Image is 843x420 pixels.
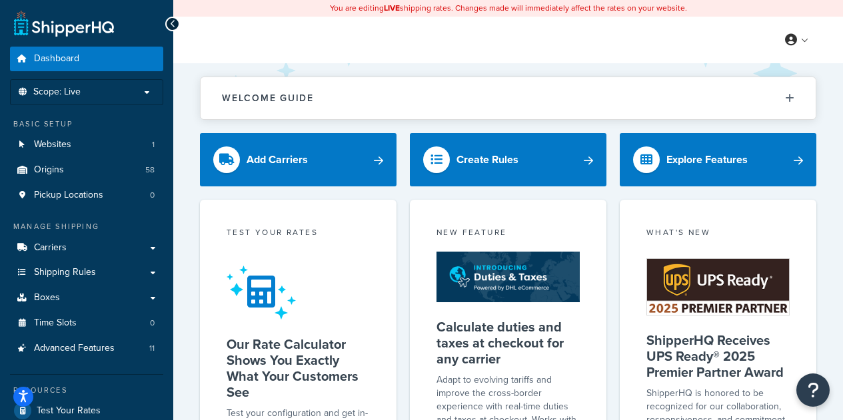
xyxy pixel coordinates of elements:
[34,164,64,176] span: Origins
[646,226,790,242] div: What's New
[37,405,101,417] span: Test Your Rates
[10,221,163,232] div: Manage Shipping
[10,385,163,396] div: Resources
[34,317,77,329] span: Time Slots
[10,336,163,361] li: Advanced Features
[34,343,115,354] span: Advanced Features
[10,311,163,335] li: Time Slots
[227,226,370,242] div: Test your rates
[34,292,60,304] span: Boxes
[10,47,163,71] a: Dashboard
[796,373,830,407] button: Open Resource Center
[666,150,748,169] div: Explore Features
[200,133,397,186] a: Add Carriers
[150,190,155,201] span: 0
[145,164,155,176] span: 58
[34,139,71,150] span: Websites
[150,317,155,329] span: 0
[384,2,400,14] b: LIVE
[10,336,163,361] a: Advanced Features11
[10,183,163,208] li: Pickup Locations
[10,132,163,157] a: Websites1
[149,343,155,354] span: 11
[247,150,308,169] div: Add Carriers
[410,133,606,186] a: Create Rules
[10,132,163,157] li: Websites
[10,260,163,285] a: Shipping Rules
[10,158,163,182] a: Origins58
[646,332,790,380] h5: ShipperHQ Receives UPS Ready® 2025 Premier Partner Award
[227,336,370,400] h5: Our Rate Calculator Shows You Exactly What Your Customers See
[436,226,580,242] div: New Feature
[201,77,816,119] button: Welcome Guide
[620,133,816,186] a: Explore Features
[33,87,81,98] span: Scope: Live
[34,242,67,254] span: Carriers
[10,183,163,208] a: Pickup Locations0
[436,319,580,367] h5: Calculate duties and taxes at checkout for any carrier
[222,93,314,103] h2: Welcome Guide
[34,53,79,65] span: Dashboard
[34,190,103,201] span: Pickup Locations
[10,118,163,130] div: Basic Setup
[10,158,163,182] li: Origins
[34,267,96,278] span: Shipping Rules
[456,150,518,169] div: Create Rules
[10,286,163,310] a: Boxes
[10,236,163,260] a: Carriers
[10,311,163,335] a: Time Slots0
[152,139,155,150] span: 1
